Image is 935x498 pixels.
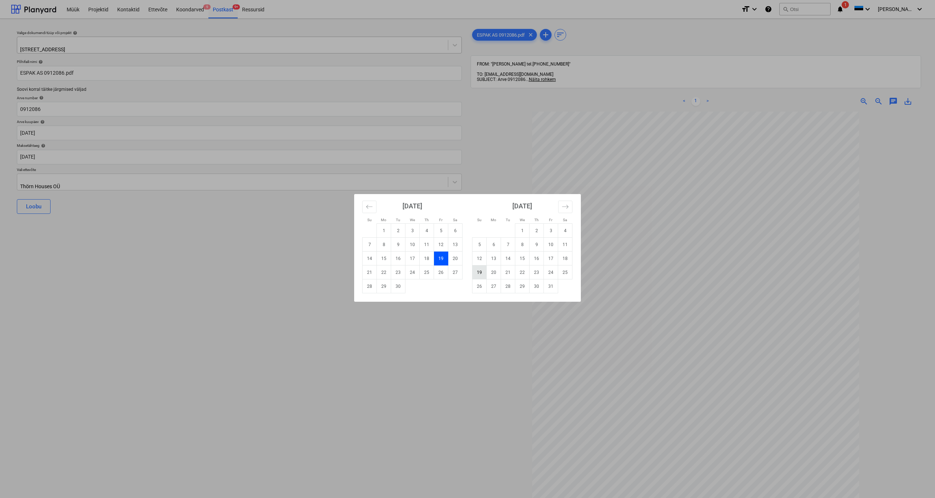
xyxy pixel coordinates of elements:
[544,224,558,238] td: Friday, October 3, 2025
[515,252,530,265] td: Wednesday, October 15, 2025
[515,279,530,293] td: Wednesday, October 29, 2025
[544,238,558,252] td: Friday, October 10, 2025
[501,265,515,279] td: Tuesday, October 21, 2025
[405,238,420,252] td: Wednesday, September 10, 2025
[501,279,515,293] td: Tuesday, October 28, 2025
[391,238,405,252] td: Tuesday, September 9, 2025
[424,218,429,222] small: Th
[487,252,501,265] td: Monday, October 13, 2025
[544,265,558,279] td: Friday, October 24, 2025
[448,265,463,279] td: Saturday, September 27, 2025
[530,238,544,252] td: Thursday, October 9, 2025
[367,218,372,222] small: Su
[506,218,510,222] small: Tu
[515,238,530,252] td: Wednesday, October 8, 2025
[544,279,558,293] td: Friday, October 31, 2025
[501,252,515,265] td: Tuesday, October 14, 2025
[515,224,530,238] td: Wednesday, October 1, 2025
[549,218,552,222] small: Fr
[487,265,501,279] td: Monday, October 20, 2025
[420,238,434,252] td: Thursday, September 11, 2025
[377,252,391,265] td: Monday, September 15, 2025
[439,218,442,222] small: Fr
[472,279,487,293] td: Sunday, October 26, 2025
[530,279,544,293] td: Thursday, October 30, 2025
[405,224,420,238] td: Wednesday, September 3, 2025
[377,279,391,293] td: Monday, September 29, 2025
[420,265,434,279] td: Thursday, September 25, 2025
[363,279,377,293] td: Sunday, September 28, 2025
[420,252,434,265] td: Thursday, September 18, 2025
[354,194,581,302] div: Calendar
[515,265,530,279] td: Wednesday, October 22, 2025
[362,201,376,213] button: Move backward to switch to the previous month.
[558,201,572,213] button: Move forward to switch to the next month.
[477,218,482,222] small: Su
[381,218,386,222] small: Mo
[434,238,448,252] td: Friday, September 12, 2025
[396,218,400,222] small: Tu
[420,224,434,238] td: Thursday, September 4, 2025
[487,279,501,293] td: Monday, October 27, 2025
[363,265,377,279] td: Sunday, September 21, 2025
[563,218,567,222] small: Sa
[434,252,448,265] td: Selected. Friday, September 19, 2025
[501,238,515,252] td: Tuesday, October 7, 2025
[512,202,532,210] strong: [DATE]
[391,279,405,293] td: Tuesday, September 30, 2025
[402,202,422,210] strong: [DATE]
[558,265,572,279] td: Saturday, October 25, 2025
[448,224,463,238] td: Saturday, September 6, 2025
[363,238,377,252] td: Sunday, September 7, 2025
[391,252,405,265] td: Tuesday, September 16, 2025
[405,252,420,265] td: Wednesday, September 17, 2025
[391,224,405,238] td: Tuesday, September 2, 2025
[410,218,415,222] small: We
[472,238,487,252] td: Sunday, October 5, 2025
[558,224,572,238] td: Saturday, October 4, 2025
[453,218,457,222] small: Sa
[405,265,420,279] td: Wednesday, September 24, 2025
[434,224,448,238] td: Friday, September 5, 2025
[544,252,558,265] td: Friday, October 17, 2025
[520,218,525,222] small: We
[391,265,405,279] td: Tuesday, September 23, 2025
[434,265,448,279] td: Friday, September 26, 2025
[448,252,463,265] td: Saturday, September 20, 2025
[377,224,391,238] td: Monday, September 1, 2025
[377,265,391,279] td: Monday, September 22, 2025
[530,265,544,279] td: Thursday, October 23, 2025
[472,265,487,279] td: Sunday, October 19, 2025
[487,238,501,252] td: Monday, October 6, 2025
[558,252,572,265] td: Saturday, October 18, 2025
[558,238,572,252] td: Saturday, October 11, 2025
[363,252,377,265] td: Sunday, September 14, 2025
[534,218,539,222] small: Th
[530,224,544,238] td: Thursday, October 2, 2025
[448,238,463,252] td: Saturday, September 13, 2025
[530,252,544,265] td: Thursday, October 16, 2025
[377,238,391,252] td: Monday, September 8, 2025
[491,218,496,222] small: Mo
[472,252,487,265] td: Sunday, October 12, 2025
